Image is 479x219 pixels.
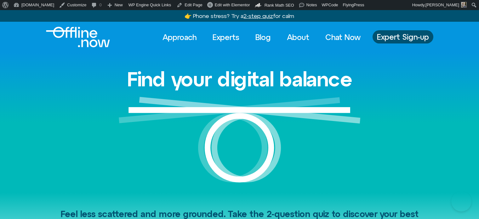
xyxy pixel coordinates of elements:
div: Logo [46,27,99,47]
a: Approach [157,30,202,44]
img: offline.now [46,27,110,47]
u: 2-step quiz [243,13,273,19]
a: Expert Sign-up [373,30,433,43]
a: Experts [207,30,245,44]
h1: Find your digital balance [127,68,352,90]
span: Rank Math SEO [265,3,294,8]
a: Blog [250,30,277,44]
span: Expert Sign-up [377,33,429,41]
nav: Menu [157,30,366,44]
a: About [281,30,315,44]
a: Chat Now [320,30,366,44]
a: 👉 Phone stress? Try a2-step quizfor calm [185,13,294,19]
span: Edit with Elementor [215,3,250,7]
span: [PERSON_NAME] [425,3,459,7]
iframe: Botpress [451,191,471,211]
